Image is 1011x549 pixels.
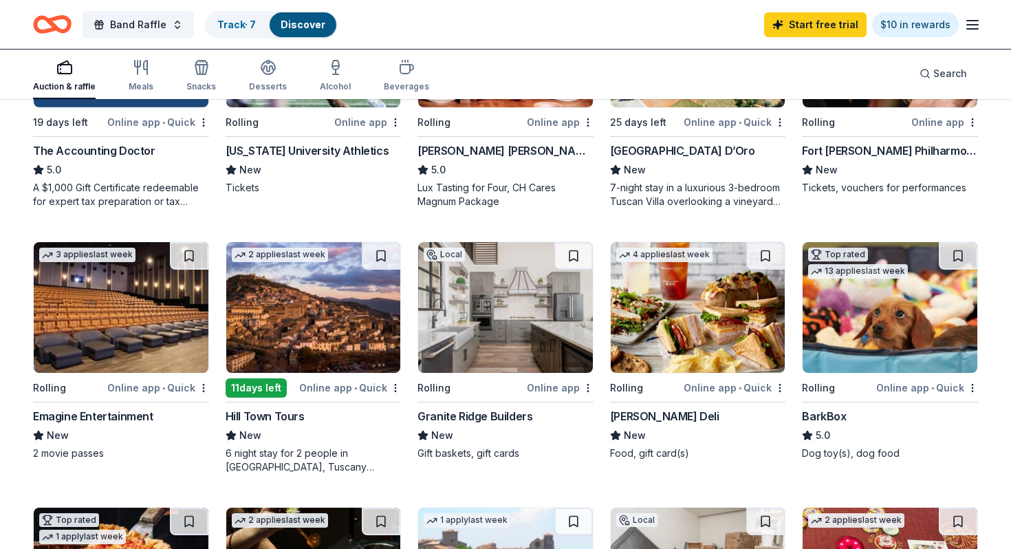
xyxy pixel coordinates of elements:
[808,248,868,261] div: Top rated
[931,383,934,394] span: •
[226,378,287,398] div: 11 days left
[911,114,978,131] div: Online app
[205,11,338,39] button: Track· 7Discover
[624,427,646,444] span: New
[610,446,786,460] div: Food, gift card(s)
[610,408,719,424] div: [PERSON_NAME] Deli
[226,241,402,474] a: Image for Hill Town Tours 2 applieslast week11days leftOnline app•QuickHill Town ToursNew6 night ...
[232,513,328,528] div: 2 applies last week
[802,446,978,460] div: Dog toy(s), dog food
[320,54,351,99] button: Alcohol
[320,81,351,92] div: Alcohol
[33,114,88,131] div: 19 days left
[424,513,510,528] div: 1 apply last week
[816,162,838,178] span: New
[33,446,209,460] div: 2 movie passes
[354,383,357,394] span: •
[417,241,594,460] a: Image for Granite Ridge BuildersLocalRollingOnline appGranite Ridge BuildersNewGift baskets, gift...
[162,383,165,394] span: •
[186,81,216,92] div: Snacks
[417,142,594,159] div: [PERSON_NAME] [PERSON_NAME] Winery and Restaurants
[33,408,153,424] div: Emagine Entertainment
[83,11,194,39] button: Band Raffle
[611,242,785,373] img: Image for McAlister's Deli
[417,114,450,131] div: Rolling
[802,114,835,131] div: Rolling
[624,162,646,178] span: New
[281,19,325,30] a: Discover
[610,142,755,159] div: [GEOGRAPHIC_DATA] D’Oro
[527,114,594,131] div: Online app
[162,117,165,128] span: •
[299,379,401,396] div: Online app Quick
[226,142,389,159] div: [US_STATE] University Athletics
[249,81,287,92] div: Desserts
[239,427,261,444] span: New
[39,248,135,262] div: 3 applies last week
[186,54,216,99] button: Snacks
[802,142,978,159] div: Fort [PERSON_NAME] Philharmonic
[417,181,594,208] div: Lux Tasting for Four, CH Cares Magnum Package
[39,530,126,544] div: 1 apply last week
[876,379,978,396] div: Online app Quick
[226,114,259,131] div: Rolling
[933,65,967,82] span: Search
[47,162,61,178] span: 5.0
[872,12,959,37] a: $10 in rewards
[47,427,69,444] span: New
[384,81,429,92] div: Beverages
[610,181,786,208] div: 7-night stay in a luxurious 3-bedroom Tuscan Villa overlooking a vineyard and the ancient walled ...
[418,242,593,373] img: Image for Granite Ridge Builders
[226,242,401,373] img: Image for Hill Town Tours
[527,379,594,396] div: Online app
[226,181,402,195] div: Tickets
[431,427,453,444] span: New
[129,54,153,99] button: Meals
[424,248,465,261] div: Local
[808,513,904,528] div: 2 applies last week
[739,117,741,128] span: •
[802,241,978,460] a: Image for BarkBoxTop rated13 applieslast weekRollingOnline app•QuickBarkBox5.0Dog toy(s), dog food
[39,513,99,527] div: Top rated
[33,54,96,99] button: Auction & raffle
[33,8,72,41] a: Home
[33,142,155,159] div: The Accounting Doctor
[129,81,153,92] div: Meals
[33,181,209,208] div: A $1,000 Gift Certificate redeemable for expert tax preparation or tax resolution services—recipi...
[33,81,96,92] div: Auction & raffle
[417,446,594,460] div: Gift baskets, gift cards
[110,17,166,33] span: Band Raffle
[232,248,328,262] div: 2 applies last week
[808,264,908,279] div: 13 applies last week
[616,248,713,262] div: 4 applies last week
[107,114,209,131] div: Online app Quick
[107,379,209,396] div: Online app Quick
[909,60,978,87] button: Search
[226,446,402,474] div: 6 night stay for 2 people in [GEOGRAPHIC_DATA], Tuscany (charity rate is $1380; retails at $2200;...
[334,114,401,131] div: Online app
[684,379,785,396] div: Online app Quick
[34,242,208,373] img: Image for Emagine Entertainment
[684,114,785,131] div: Online app Quick
[610,241,786,460] a: Image for McAlister's Deli4 applieslast weekRollingOnline app•Quick[PERSON_NAME] DeliNewFood, gif...
[417,380,450,396] div: Rolling
[33,241,209,460] a: Image for Emagine Entertainment3 applieslast weekRollingOnline app•QuickEmagine EntertainmentNew2...
[217,19,256,30] a: Track· 7
[249,54,287,99] button: Desserts
[239,162,261,178] span: New
[816,427,830,444] span: 5.0
[802,380,835,396] div: Rolling
[610,380,643,396] div: Rolling
[431,162,446,178] span: 5.0
[226,408,305,424] div: Hill Town Tours
[739,383,741,394] span: •
[610,114,666,131] div: 25 days left
[616,513,657,527] div: Local
[384,54,429,99] button: Beverages
[802,408,846,424] div: BarkBox
[417,408,532,424] div: Granite Ridge Builders
[33,380,66,396] div: Rolling
[764,12,867,37] a: Start free trial
[803,242,977,373] img: Image for BarkBox
[802,181,978,195] div: Tickets, vouchers for performances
